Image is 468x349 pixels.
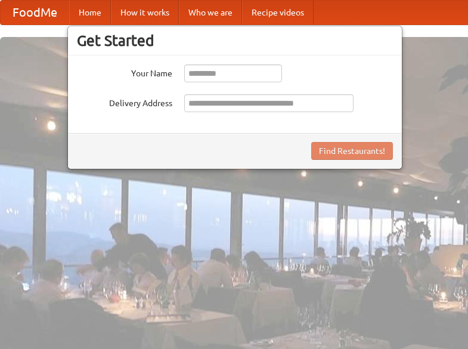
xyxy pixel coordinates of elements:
[69,1,111,24] a: Home
[242,1,314,24] a: Recipe videos
[77,32,393,50] h3: Get Started
[77,94,172,109] label: Delivery Address
[111,1,179,24] a: How it works
[311,142,393,160] button: Find Restaurants!
[77,64,172,79] label: Your Name
[1,1,69,24] a: FoodMe
[179,1,242,24] a: Who we are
